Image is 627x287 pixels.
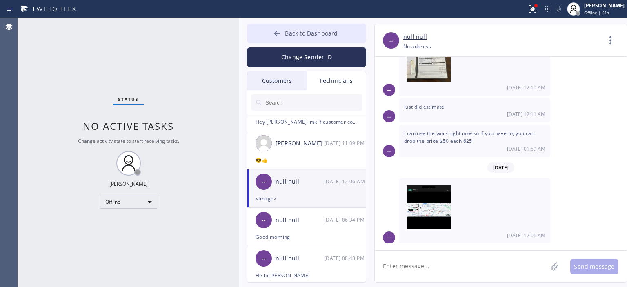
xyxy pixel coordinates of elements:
span: [DATE] 12:10 AM [507,84,545,91]
div: null null [276,216,324,225]
div: [PERSON_NAME] [584,2,625,9]
div: 😎👍 [256,156,358,165]
div: No address [403,42,431,51]
div: Hello [PERSON_NAME] [256,271,358,280]
img: ME3e6d6aae1271a9a7017bb5a7389302b8 [407,185,451,234]
span: -- [389,36,393,45]
div: 08/12/2025 9:06 AM [324,177,367,186]
div: Good morning [256,232,358,242]
span: Offline | 51s [584,10,609,16]
span: Just did estimate [404,103,445,110]
div: Customers [247,71,307,90]
span: Back to Dashboard [285,29,338,37]
span: Status [118,96,139,102]
span: -- [387,233,391,242]
div: Offline [100,196,157,209]
div: null null [276,177,324,187]
img: user.png [256,135,272,151]
div: Technicians [307,71,366,90]
span: -- [387,112,391,121]
span: I can use the work right now so if you have to, you can drop the price $50 each 625 [404,130,534,145]
span: -- [387,146,391,156]
div: [PERSON_NAME] [109,180,148,187]
span: -- [262,177,266,187]
div: 08/07/2025 9:34 AM [324,215,367,225]
span: -- [262,216,266,225]
div: 08/05/2025 9:11 AM [399,98,550,122]
div: 08/05/2025 9:43 AM [324,254,367,263]
img: ME5b903ff12a90b342e9ee7c9aeb85f75e [407,38,451,87]
button: Change Sender ID [247,47,366,67]
button: Mute [553,3,565,15]
button: Back to Dashboard [247,24,366,43]
div: null null [276,254,324,263]
div: <Image> [256,194,358,203]
span: [DATE] 01:59 AM [507,145,545,152]
span: -- [387,85,391,95]
div: 08/15/2025 9:09 AM [324,138,367,148]
button: Send message [570,259,618,274]
span: -- [262,254,266,263]
div: 08/05/2025 9:10 AM [399,30,550,96]
div: Hey [PERSON_NAME] lmk if customer confirm for [DATE] [256,117,358,127]
a: null null [403,32,427,42]
span: [DATE] 12:06 AM [507,232,545,239]
div: [PERSON_NAME] [276,139,324,148]
div: 08/05/2025 9:59 AM [399,125,550,157]
span: No active tasks [83,119,174,133]
span: Change activity state to start receiving tasks. [78,138,179,145]
input: Search [265,94,362,111]
span: [DATE] [487,162,514,173]
div: 08/12/2025 9:06 AM [399,178,550,244]
span: [DATE] 12:11 AM [507,111,545,118]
